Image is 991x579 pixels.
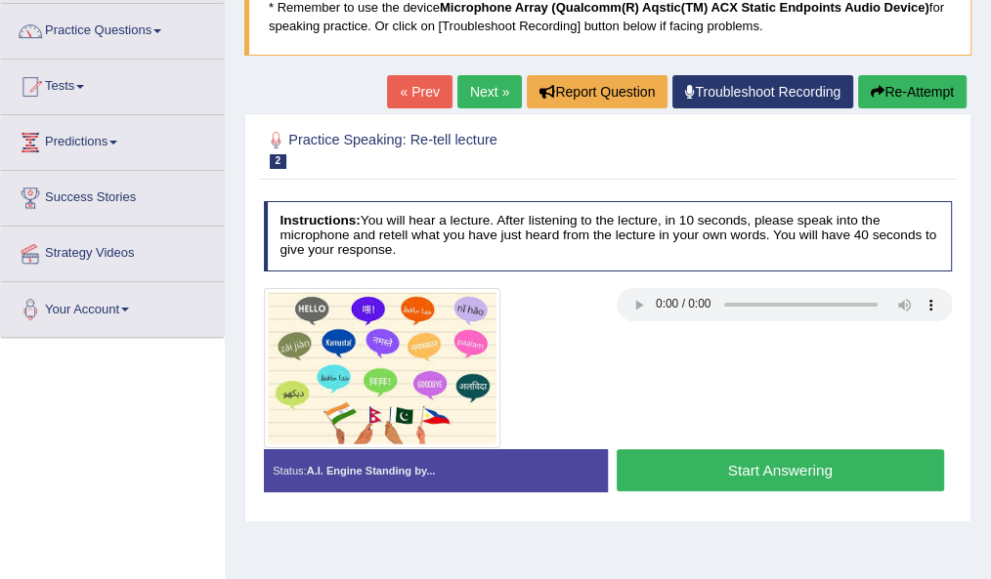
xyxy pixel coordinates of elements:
button: Report Question [527,75,668,108]
a: Next » [457,75,522,108]
a: Strategy Videos [1,227,224,275]
a: Troubleshoot Recording [672,75,853,108]
a: Success Stories [1,171,224,220]
strong: A.I. Engine Standing by... [307,465,436,476]
b: Instructions: [280,213,360,227]
button: Start Answering [617,449,944,491]
a: Your Account [1,282,224,331]
a: « Prev [387,75,452,108]
a: Practice Questions [1,4,224,53]
a: Predictions [1,115,224,164]
a: Tests [1,60,224,108]
span: 2 [270,154,287,169]
h4: You will hear a lecture. After listening to the lecture, in 10 seconds, please speak into the mic... [264,201,953,271]
button: Re-Attempt [858,75,967,108]
h2: Practice Speaking: Re-tell lecture [264,128,691,169]
div: Status: [264,449,608,492]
